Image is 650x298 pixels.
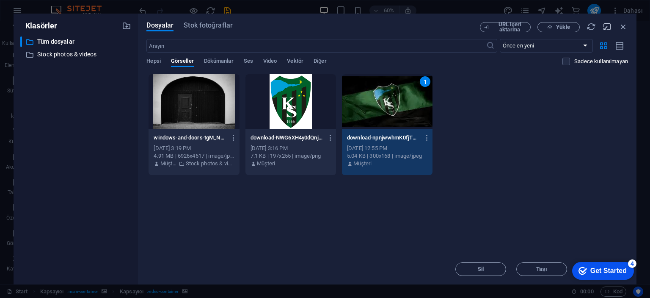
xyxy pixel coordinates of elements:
[20,49,131,60] div: Stock photos & videos
[420,76,430,87] div: 1
[257,160,275,167] p: Müşteri
[146,39,486,53] input: Arayın
[251,134,323,142] p: download-NWG6XH4y0dQnj72B5jhxVA.png
[455,262,506,276] button: Sil
[347,134,420,142] p: download-npnjwwhmK0fjTYloYEfNFA.jpg
[347,152,427,160] div: 5.04 KB | 300x168 | image/jpeg
[184,20,233,31] span: Stok fotoğraflar
[493,22,527,32] span: URL içeri aktarma
[186,160,234,167] p: Stock photos & videos
[20,20,57,31] p: Klasörler
[314,56,327,68] span: Diğer
[37,37,116,47] p: Tüm dosyalar
[536,267,547,272] span: Taşı
[251,145,331,152] div: [DATE] 3:16 PM
[7,4,69,22] div: Get Started 4 items remaining, 20% complete
[556,25,570,30] span: Yükle
[478,267,484,272] span: Sil
[146,56,160,68] span: Hepsi
[146,20,174,31] span: Dosyalar
[122,21,131,31] i: Yeni klasör oluştur
[154,145,234,152] div: [DATE] 3:19 PM
[353,160,372,167] p: Müşteri
[25,9,61,17] div: Get Started
[154,160,234,167] div: Yükleyen:: Müşteri | Klasör: Stock photos & videos
[251,152,331,160] div: 7.1 KB | 197x255 | image/png
[154,134,226,142] p: windows-and-doors-tgM_NuOio6H8FmjapxjnnA.jpeg
[171,56,194,68] span: Görseller
[619,22,628,31] i: Kapat
[574,58,628,65] p: Sadece kullanılmayan
[537,22,580,32] button: Yükle
[160,160,177,167] p: Müşteri
[587,22,596,31] i: Yeniden Yükle
[347,145,427,152] div: [DATE] 12:55 PM
[480,22,531,32] button: URL içeri aktarma
[20,36,22,47] div: ​
[287,56,303,68] span: Vektör
[204,56,234,68] span: Dökümanlar
[63,2,71,10] div: 4
[37,50,116,59] p: Stock photos & videos
[263,56,277,68] span: Video
[516,262,567,276] button: Taşı
[154,152,234,160] div: 4.91 MB | 6926x4617 | image/jpeg
[244,56,253,68] span: Ses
